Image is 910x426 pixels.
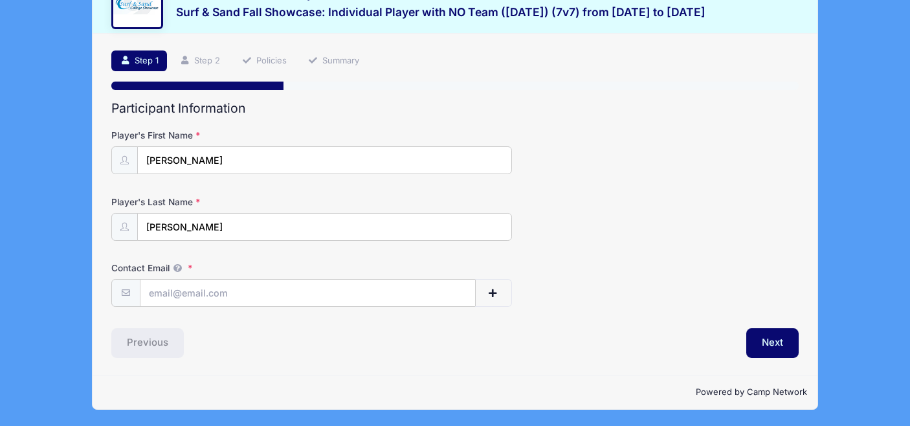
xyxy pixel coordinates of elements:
a: Step 1 [111,50,167,72]
a: Summary [299,50,368,72]
label: Player's Last Name [111,196,340,208]
button: Next [746,328,799,358]
a: Step 2 [172,50,229,72]
input: Player's First Name [137,146,512,174]
p: Powered by Camp Network [103,386,806,399]
h3: Surf & Sand Fall Showcase: Individual Player with NO Team ([DATE]) (7v7) from [DATE] to [DATE] [176,5,705,19]
label: Player's First Name [111,129,340,142]
input: Player's Last Name [137,213,512,241]
h2: Participant Information [111,101,798,116]
label: Contact Email [111,262,340,275]
input: email@email.com [140,279,476,307]
a: Policies [233,50,295,72]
